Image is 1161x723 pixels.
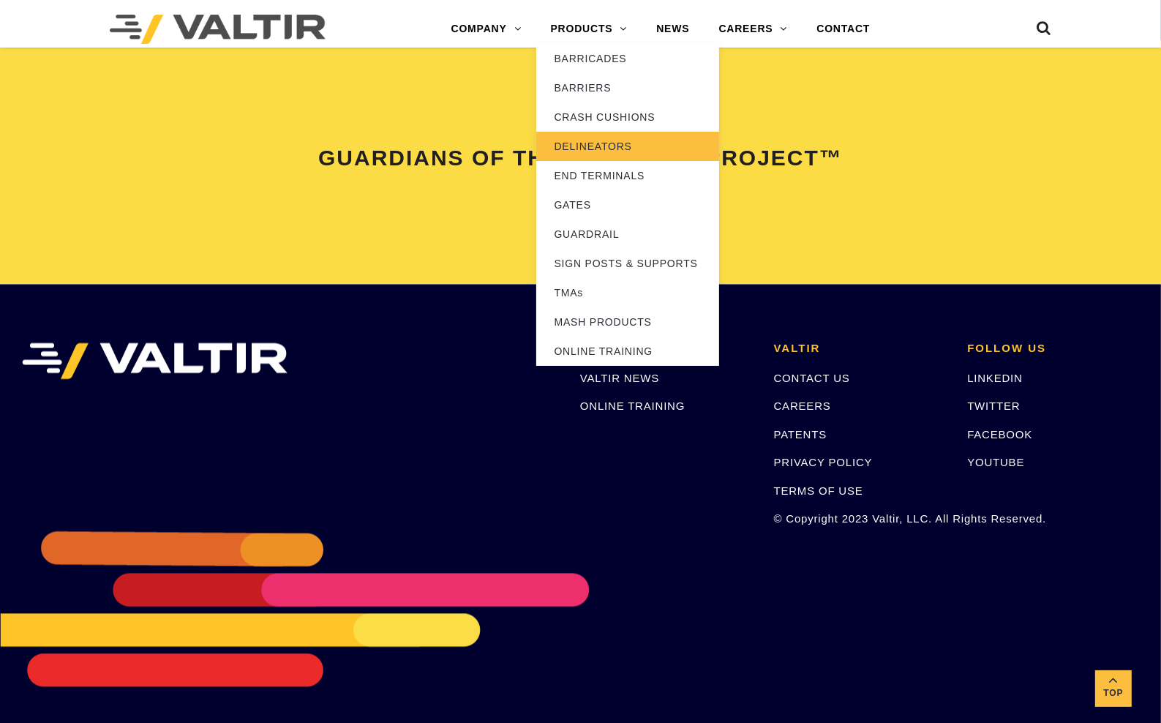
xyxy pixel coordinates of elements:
img: VALTIR [22,342,288,379]
a: MASH PRODUCTS [536,307,719,337]
a: TMAs [536,278,719,307]
a: ONLINE TRAINING [536,337,719,366]
a: Top [1095,670,1132,707]
a: VALTIR NEWS [580,372,659,384]
img: Valtir [110,15,326,44]
a: SIGN POSTS & SUPPORTS [536,249,719,278]
a: CAREERS [705,15,803,44]
a: YOUTUBE [967,456,1024,468]
a: PATENTS [774,428,827,441]
a: BARRICADES [536,44,719,73]
a: FACEBOOK [967,428,1032,441]
a: CONTACT [802,15,884,44]
span: GUARDIANS OF THE ROAD AND PROJECT™ [318,146,843,170]
a: CAREERS [774,400,831,412]
a: CONTACT US [774,372,850,384]
a: TERMS OF USE [774,484,863,497]
a: TWITTER [967,400,1020,412]
p: © Copyright 2023 Valtir, LLC. All Rights Reserved. [774,510,946,527]
h2: FOLLOW US [967,342,1139,355]
a: COMPANY [437,15,536,44]
a: PRODUCTS [536,15,642,44]
span: Top [1095,685,1132,702]
h2: VALTIR [774,342,946,355]
a: ONLINE TRAINING [580,400,685,412]
a: GUARDRAIL [536,220,719,249]
a: GATES [536,190,719,220]
a: DELINEATORS [536,132,719,161]
a: CRASH CUSHIONS [536,102,719,132]
a: NEWS [642,15,704,44]
a: PRIVACY POLICY [774,456,873,468]
a: END TERMINALS [536,161,719,190]
a: BARRIERS [536,73,719,102]
a: LINKEDIN [967,372,1023,384]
